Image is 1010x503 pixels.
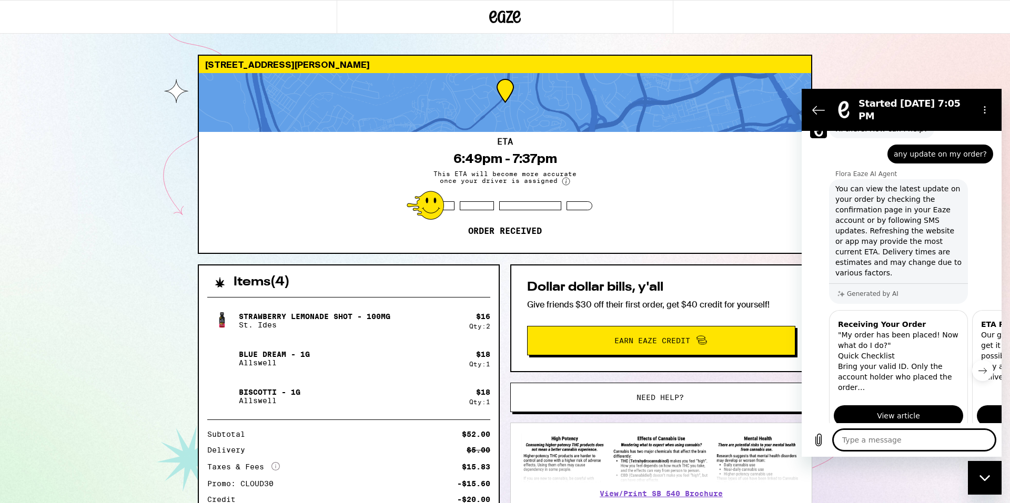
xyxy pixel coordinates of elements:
[457,480,490,487] div: -$15.60
[453,151,557,166] div: 6:49pm - 7:37pm
[462,430,490,438] div: $52.00
[207,306,237,335] img: Strawberry Lemonade Shot - 100mg
[510,383,810,412] button: Need help?
[476,350,490,358] div: $ 18
[207,430,252,438] div: Subtotal
[207,446,252,454] div: Delivery
[6,341,27,362] button: Upload file
[239,350,310,358] p: Blue Dream - 1g
[469,398,490,405] div: Qty: 1
[968,461,1002,495] iframe: Button to launch messaging window, conversation in progress
[637,394,684,401] span: Need help?
[476,312,490,321] div: $ 16
[239,321,390,329] p: St. Ides
[469,323,490,330] div: Qty: 2
[600,489,723,498] a: View/Print SB 540 Brochure
[462,463,490,470] div: $15.83
[207,462,280,471] div: Taxes & Fees
[207,480,281,487] div: Promo: CLOUD30
[175,316,305,337] a: View article: 'ETA Problems'
[207,344,237,373] img: Blue Dream - 1g
[207,382,237,411] img: Biscotti - 1g
[527,281,795,294] h2: Dollar dollar bills, y'all
[239,312,390,321] p: Strawberry Lemonade Shot - 100mg
[521,434,801,483] img: SB 540 Brochure preview
[199,56,811,73] div: [STREET_ADDRESS][PERSON_NAME]
[468,226,542,237] p: Order received
[426,170,584,186] span: This ETA will become more accurate once your driver is assigned
[527,299,795,310] p: Give friends $30 off their first order, get $40 credit for yourself!
[234,276,290,289] h2: Items ( 4 )
[476,388,490,396] div: $ 18
[239,358,310,367] p: Allswell
[457,496,490,503] div: -$20.00
[527,326,795,355] button: Earn Eaze Credit
[469,361,490,367] div: Qty: 1
[497,138,513,146] h2: ETA
[179,241,300,293] p: Our goal with every order is to get it to you as quickly as possible. Many external factors play ...
[179,230,300,241] h3: ETA Problems
[239,388,300,396] p: Biscotti - 1g
[207,496,243,503] div: Credit
[802,89,1002,457] iframe: Messaging window
[614,337,690,344] span: Earn Eaze Credit
[239,396,300,405] p: Allswell
[467,446,490,454] div: $5.00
